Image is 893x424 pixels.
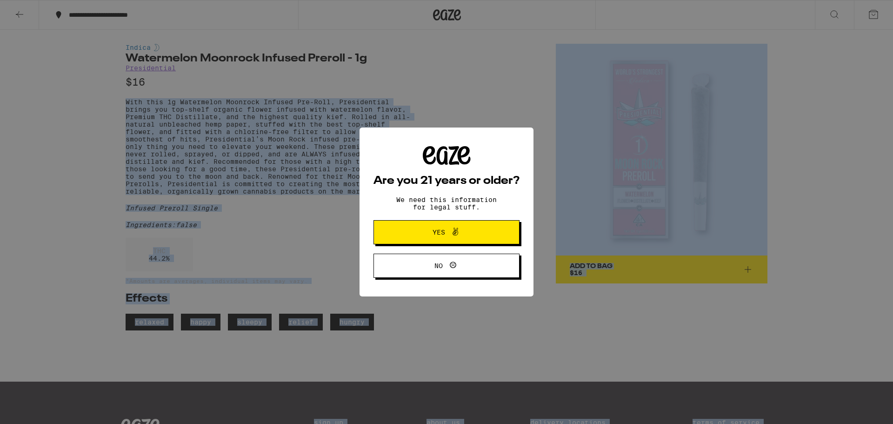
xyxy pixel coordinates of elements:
[434,262,443,269] span: No
[21,7,40,15] span: Help
[433,229,445,236] span: Yes
[373,254,520,278] button: No
[373,175,520,187] h2: Are you 21 years or older?
[388,196,505,211] p: We need this information for legal stuff.
[373,220,520,244] button: Yes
